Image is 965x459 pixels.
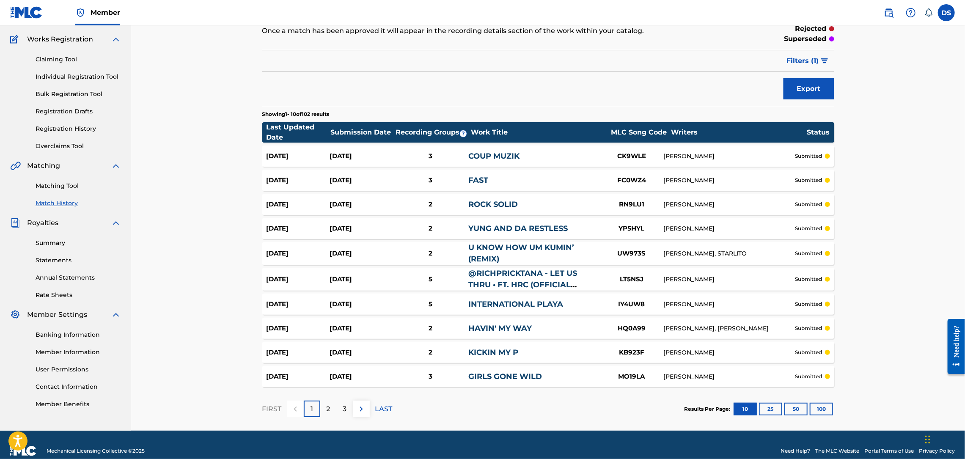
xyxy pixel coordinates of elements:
div: 2 [393,324,468,333]
img: Matching [10,161,21,171]
div: 2 [393,249,468,258]
div: Drag [925,427,930,452]
div: [DATE] [330,224,393,234]
div: KB923F [600,348,663,357]
img: Member Settings [10,310,20,320]
div: MLC Song Code [607,127,671,137]
a: Banking Information [36,330,121,339]
a: Portal Terms of Use [864,447,914,455]
div: HQ0A99 [600,324,663,333]
button: Export [784,78,834,99]
div: [PERSON_NAME] [663,300,795,309]
span: Member [91,8,120,17]
p: submitted [795,324,822,332]
div: [PERSON_NAME] [663,224,795,233]
a: Contact Information [36,382,121,391]
a: Annual Statements [36,273,121,282]
div: [DATE] [267,372,330,382]
p: submitted [795,176,822,184]
div: [DATE] [330,324,393,333]
div: Status [807,127,830,137]
div: FC0WZ4 [600,176,663,185]
a: INTERNATIONAL PLAYA [468,300,563,309]
div: [DATE] [267,275,330,284]
div: [DATE] [267,176,330,185]
img: right [356,404,366,414]
div: [DATE] [330,300,393,309]
a: Claiming Tool [36,55,121,64]
p: FIRST [262,404,282,414]
p: 2 [327,404,330,414]
img: logo [10,446,36,456]
button: 25 [759,403,782,415]
span: Royalties [27,218,58,228]
img: MLC Logo [10,6,43,19]
a: U KNOW HOW UM KUMIN’ (REMIX) [468,243,574,264]
p: submitted [795,300,822,308]
div: Recording Groups [394,127,470,137]
span: Works Registration [27,34,93,44]
iframe: Resource Center [941,313,965,381]
a: Bulk Registration Tool [36,90,121,99]
a: @RICHPRICKTANA‬ - LET US THRU • FT. HRC (OFFICIAL VIDEO) [468,269,577,301]
a: The MLC Website [815,447,859,455]
a: Registration Drafts [36,107,121,116]
a: HAVIN' MY WAY [468,324,532,333]
p: Showing 1 - 10 of 102 results [262,110,330,118]
div: MO19LA [600,372,663,382]
div: YP5HYL [600,224,663,234]
span: Filters ( 1 ) [787,56,819,66]
div: [PERSON_NAME] [663,372,795,381]
div: 5 [393,300,468,309]
div: [PERSON_NAME] [663,152,795,161]
a: Registration History [36,124,121,133]
a: Summary [36,239,121,247]
img: expand [111,310,121,320]
img: expand [111,34,121,44]
button: Filters (1) [782,50,834,71]
p: submitted [795,152,822,160]
a: ROCK SOLID [468,200,518,209]
div: 3 [393,176,468,185]
button: 10 [734,403,757,415]
div: [DATE] [267,151,330,161]
p: submitted [795,349,822,356]
img: filter [821,58,828,63]
p: 1 [311,404,313,414]
a: User Permissions [36,365,121,374]
p: submitted [795,201,822,208]
span: Mechanical Licensing Collective © 2025 [47,447,145,455]
div: [PERSON_NAME] [663,348,795,357]
div: Help [902,4,919,21]
button: 50 [784,403,808,415]
p: LAST [375,404,393,414]
a: Statements [36,256,121,265]
div: [PERSON_NAME], [PERSON_NAME] [663,324,795,333]
div: [PERSON_NAME] [663,275,795,284]
a: YUNG AND DA RESTLESS [468,224,568,233]
div: [DATE] [267,224,330,234]
img: search [884,8,894,18]
a: Need Help? [781,447,810,455]
p: rejected [795,24,827,34]
button: 100 [810,403,833,415]
p: submitted [795,275,822,283]
p: submitted [795,373,822,380]
img: expand [111,161,121,171]
div: RN9LU1 [600,200,663,209]
div: Chat Widget [923,418,965,459]
div: [DATE] [330,151,393,161]
a: Rate Sheets [36,291,121,300]
a: Matching Tool [36,181,121,190]
div: Submission Date [330,127,394,137]
p: 3 [343,404,347,414]
div: [DATE] [267,324,330,333]
div: Last Updated Date [267,122,330,143]
a: Member Benefits [36,400,121,409]
div: [DATE] [267,348,330,357]
div: Notifications [924,8,933,17]
img: Royalties [10,218,20,228]
div: 2 [393,348,468,357]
